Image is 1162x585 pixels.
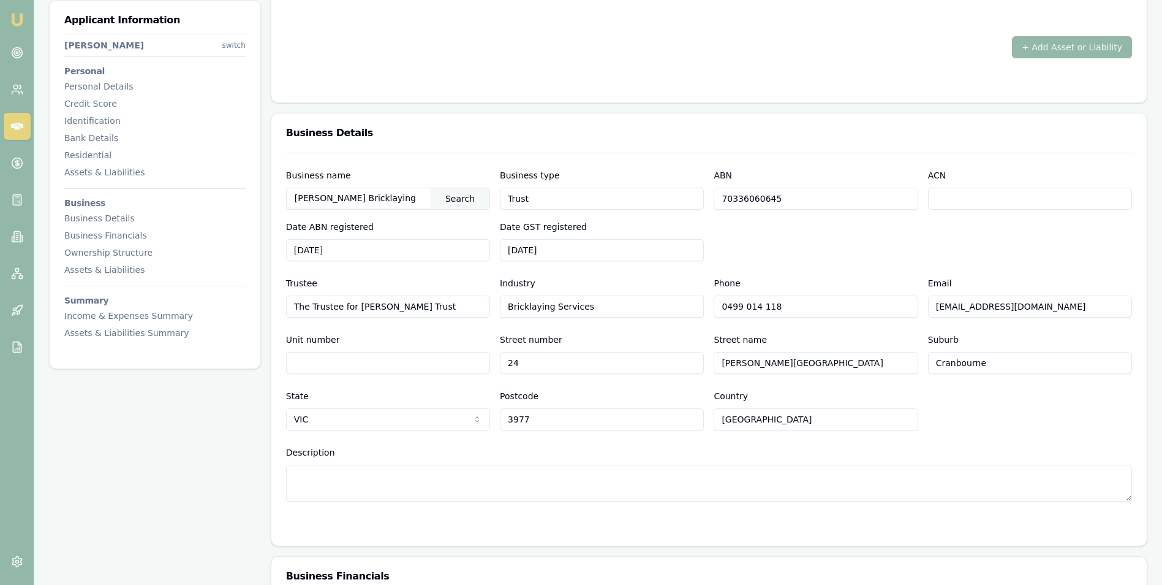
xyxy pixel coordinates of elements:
label: Business name [286,170,351,180]
input: YYYY-MM-DD [500,239,704,261]
label: Date GST registered [500,222,587,232]
div: switch [222,40,245,50]
label: Industry [500,278,535,288]
div: Assets & Liabilities Summary [64,327,246,339]
label: Email [928,278,952,288]
div: Search [431,188,489,209]
div: Personal Details [64,80,246,93]
label: ABN [714,170,732,180]
h3: Business Financials [286,572,1132,581]
label: Suburb [928,335,959,345]
div: Identification [64,115,246,127]
label: Description [286,448,335,457]
div: Income & Expenses Summary [64,310,246,322]
label: Date ABN registered [286,222,374,232]
label: Street name [714,335,767,345]
img: emu-icon-u.png [10,12,25,27]
h3: Business Details [286,128,1132,138]
div: [PERSON_NAME] [64,39,144,52]
label: ACN [928,170,946,180]
h3: Summary [64,296,246,305]
label: Unit number [286,335,340,345]
div: Ownership Structure [64,247,246,259]
label: Country [714,391,748,401]
div: Business Details [64,212,246,224]
input: Start typing to search for your industry [500,296,704,318]
label: State [286,391,309,401]
h3: Applicant Information [64,15,246,25]
h3: Business [64,199,246,207]
div: Bank Details [64,132,246,144]
div: Assets & Liabilities [64,264,246,276]
label: Phone [714,278,740,288]
label: Street number [500,335,562,345]
div: Business Financials [64,229,246,242]
div: Credit Score [64,97,246,110]
div: Residential [64,149,246,161]
label: Trustee [286,278,317,288]
h3: Personal [64,67,246,75]
input: YYYY-MM-DD [286,239,490,261]
input: Enter business name [287,188,431,208]
label: Postcode [500,391,538,401]
div: Assets & Liabilities [64,166,246,178]
label: Business type [500,170,559,180]
button: + Add Asset or Liability [1012,36,1132,58]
